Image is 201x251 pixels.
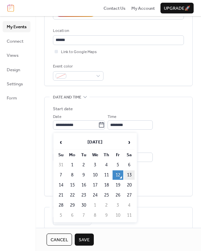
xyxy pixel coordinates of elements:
div: Event color [53,63,102,70]
th: Su [56,150,66,160]
td: 1 [90,201,100,210]
span: Link to Google Maps [61,49,97,55]
th: Th [101,150,112,160]
td: 9 [101,211,112,220]
a: Form [3,92,30,103]
a: Views [3,50,30,60]
a: My Account [131,5,155,11]
td: 10 [113,211,123,220]
td: 7 [78,211,89,220]
td: 10 [90,170,100,180]
td: 8 [67,170,78,180]
span: Cancel [51,237,68,243]
td: 31 [56,160,66,170]
span: Connect [7,38,23,45]
td: 22 [67,191,78,200]
span: Contact Us [104,5,126,12]
td: 6 [124,160,135,170]
td: 6 [67,211,78,220]
td: 15 [67,180,78,190]
td: 17 [90,180,100,190]
td: 8 [90,211,100,220]
th: [DATE] [67,135,123,150]
span: Time [108,114,116,120]
span: My Account [131,5,155,12]
span: Views [7,52,18,59]
span: Settings [7,81,23,87]
td: 16 [78,180,89,190]
td: 19 [113,180,123,190]
td: 2 [101,201,112,210]
button: Save [75,234,94,246]
td: 5 [56,211,66,220]
td: 30 [78,201,89,210]
td: 13 [124,170,135,180]
td: 11 [124,211,135,220]
th: Mo [67,150,78,160]
span: Date [53,114,61,120]
span: Design [7,67,20,73]
span: Form [7,95,17,101]
td: 21 [56,191,66,200]
td: 29 [67,201,78,210]
th: Tu [78,150,89,160]
td: 4 [124,201,135,210]
td: 27 [124,191,135,200]
a: Contact Us [104,5,126,11]
img: logo [7,4,14,12]
td: 1 [67,160,78,170]
th: Sa [124,150,135,160]
span: My Events [7,24,26,30]
td: 20 [124,180,135,190]
div: Location [53,28,183,34]
td: 3 [113,201,123,210]
td: 23 [78,191,89,200]
td: 14 [56,180,66,190]
span: Upgrade 🚀 [164,5,190,12]
td: 11 [101,170,112,180]
td: 18 [101,180,112,190]
a: Connect [3,36,30,46]
td: 24 [90,191,100,200]
td: 9 [78,170,89,180]
span: Date and time [53,94,81,101]
th: Fr [113,150,123,160]
td: 25 [101,191,112,200]
td: 4 [101,160,112,170]
td: 5 [113,160,123,170]
td: 26 [113,191,123,200]
button: Upgrade🚀 [160,3,194,13]
span: › [124,135,134,149]
a: Settings [3,78,30,89]
span: Save [79,237,90,243]
td: 12 [113,170,123,180]
span: ‹ [56,135,66,149]
td: 7 [56,170,66,180]
a: My Events [3,21,30,32]
th: We [90,150,100,160]
div: Start date [53,106,73,112]
td: 3 [90,160,100,170]
td: 28 [56,201,66,210]
a: Design [3,64,30,75]
td: 2 [78,160,89,170]
button: Cancel [47,234,72,246]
